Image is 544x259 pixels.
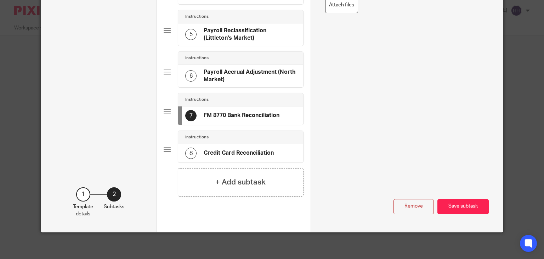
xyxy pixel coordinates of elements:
h4: Instructions [185,134,209,140]
h4: Credit Card Reconciliation [204,149,274,157]
div: 7 [185,110,197,121]
p: Template details [73,203,93,218]
div: 1 [76,187,90,202]
p: Subtasks [104,203,124,210]
div: 2 [107,187,121,202]
h4: + Add subtask [215,177,266,188]
h4: FM 8770 Bank Reconciliation [204,112,279,119]
h4: Payroll Reclassification (Littleton's Market) [204,27,296,42]
div: 6 [185,70,197,82]
button: Save subtask [437,199,489,214]
h4: Payroll Accrual Adjustment (North Market) [204,68,296,84]
div: 8 [185,148,197,159]
h4: Instructions [185,55,209,61]
h4: Instructions [185,14,209,20]
div: 5 [185,29,197,40]
button: Remove [393,199,434,214]
h4: Instructions [185,97,209,103]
